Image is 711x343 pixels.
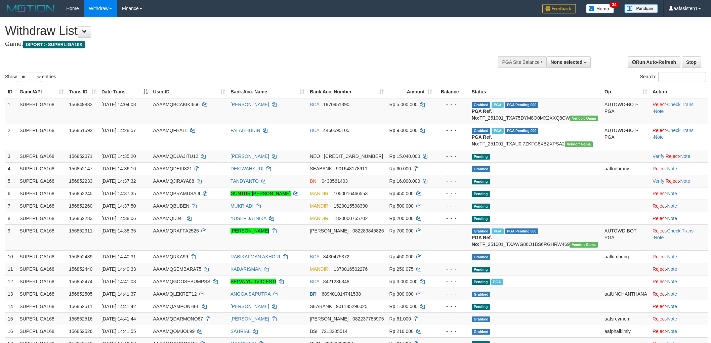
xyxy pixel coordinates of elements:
a: Run Auto-Refresh [628,56,680,68]
span: [DATE] 14:38:06 [101,216,136,221]
span: Grabbed [472,166,491,172]
span: Pending [472,216,490,222]
span: Rp 500.000 [389,203,413,209]
td: · [650,275,708,288]
span: BRI [310,291,318,297]
a: Reject [666,178,679,184]
a: Reject [653,254,666,259]
a: Verify [653,178,664,184]
td: 13 [5,288,17,300]
span: 156851592 [69,128,92,133]
a: Reject [653,191,666,196]
a: Note [667,166,677,171]
a: Note [667,304,677,309]
span: Copy 901648178911 to clipboard [336,166,367,171]
span: Rp 5.000.000 [389,102,417,107]
span: [DATE] 14:35:20 [101,154,136,159]
span: Rp 300.000 [389,291,413,297]
span: AAAAMQDEKI321 [153,166,192,171]
h1: Withdraw List [5,24,467,38]
a: MUKRIADI [231,203,253,209]
td: 16 [5,325,17,337]
th: Action [650,86,708,98]
a: Reject [653,102,666,107]
span: Copy 0438561403 to clipboard [322,178,348,184]
td: SUPERLIGA168 [17,150,66,162]
span: Copy 5859457140486971 to clipboard [324,154,383,159]
span: [DATE] 14:38:35 [101,228,136,233]
a: Reject [653,279,666,284]
a: Note [654,109,664,114]
span: SEABANK [310,166,332,171]
a: [PERSON_NAME] [231,316,269,321]
td: AUTOWD-BOT-PGA [602,224,650,250]
span: [DATE] 14:41:42 [101,304,136,309]
span: Vendor URL: https://trx31.1velocity.biz [570,116,598,121]
span: [PERSON_NAME] [310,228,348,233]
span: 156852311 [69,228,92,233]
td: SUPERLIGA168 [17,312,66,325]
b: PGA Ref. No: [472,235,492,247]
span: Rp 61.000 [389,316,411,321]
td: aafsreymom [602,312,650,325]
span: [DATE] 14:37:50 [101,203,136,209]
a: [PERSON_NAME] [231,304,269,309]
a: Reject [653,216,666,221]
a: KADARISMAN [231,266,262,272]
td: SUPERLIGA168 [17,200,66,212]
td: SUPERLIGA168 [17,263,66,275]
img: MOTION_logo.png [5,3,56,13]
span: AAAAMQRAFFA2525 [153,228,199,233]
td: 3 [5,150,17,162]
span: AAAAMQBUBEN [153,203,190,209]
span: 156852440 [69,266,92,272]
span: Grabbed [472,316,491,322]
span: MANDIRI [310,191,330,196]
span: Marked by aafheankoy [492,228,503,234]
span: 156852505 [69,291,92,297]
td: 14 [5,300,17,312]
a: Check Trans [667,128,694,133]
td: · · [650,150,708,162]
span: AAAAMQAMPONHEL [153,304,200,309]
span: MANDIRI [310,203,330,209]
span: Rp 3.000.000 [389,279,417,284]
img: panduan.png [624,4,658,13]
td: · [650,200,708,212]
b: PGA Ref. No: [472,109,492,121]
td: SUPERLIGA168 [17,288,66,300]
td: · [650,212,708,224]
td: · · [650,124,708,150]
span: [DATE] 14:41:55 [101,329,136,334]
a: [PERSON_NAME] [231,102,269,107]
span: Copy 689401014741538 to clipboard [322,291,361,297]
td: TF_251001_TXAU0I7ZKFG8XBZXPSA2 [469,124,602,150]
td: · [650,288,708,300]
td: 12 [5,275,17,288]
span: Grabbed [472,254,491,260]
span: BNI [310,178,318,184]
th: Game/API: activate to sort column ascending [17,86,66,98]
span: ISPORT > SUPERLIGA168 [23,41,85,48]
a: Note [654,235,664,240]
div: - - - [437,253,466,260]
span: 34 [610,2,619,8]
a: Note [667,316,677,321]
div: - - - [437,101,466,108]
span: Rp 15.040.000 [389,154,420,159]
span: BCA [310,128,319,133]
th: Amount: activate to sort column ascending [386,86,434,98]
span: Pending [472,204,490,209]
a: Note [680,178,690,184]
h4: Game: [5,41,467,48]
th: Bank Acc. Name: activate to sort column ascending [228,86,307,98]
span: 156852439 [69,254,92,259]
th: User ID: activate to sort column ascending [151,86,228,98]
td: 7 [5,200,17,212]
span: [DATE] 14:37:35 [101,191,136,196]
span: [DATE] 14:37:32 [101,178,136,184]
td: 10 [5,250,17,263]
span: Rp 60.000 [389,166,411,171]
span: AAAAMQFHALL [153,128,188,133]
select: Showentries [17,72,42,82]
